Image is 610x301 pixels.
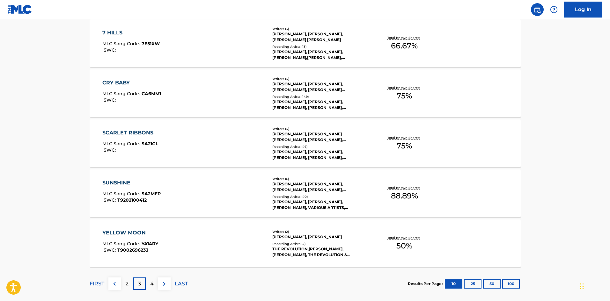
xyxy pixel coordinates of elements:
[272,241,369,246] div: Recording Artists ( 4 )
[272,229,369,234] div: Writers ( 2 )
[387,35,422,40] p: Total Known Shares:
[548,3,560,16] div: Help
[464,279,481,289] button: 25
[272,94,369,99] div: Recording Artists ( 149 )
[8,5,32,14] img: MLC Logo
[387,185,422,190] p: Total Known Shares:
[90,219,521,267] a: YELLOW MOONMLC Song Code:YA14RYISWC:T9002696233Writers (2)[PERSON_NAME], [PERSON_NAME]Recording A...
[102,29,160,37] div: 7 HILLS
[272,126,369,131] div: Writers ( 4 )
[272,99,369,111] div: [PERSON_NAME], [PERSON_NAME], [PERSON_NAME], [PERSON_NAME], [PERSON_NAME]
[387,235,422,240] p: Total Known Shares:
[160,280,168,288] img: right
[90,69,521,117] a: CRY BABYMLC Song Code:CA6MM1ISWC:Writers (4)[PERSON_NAME], [PERSON_NAME], [PERSON_NAME], [PERSON_...
[272,31,369,43] div: [PERSON_NAME], [PERSON_NAME], [PERSON_NAME] [PERSON_NAME]
[397,90,412,102] span: 75 %
[531,3,544,16] a: Public Search
[578,270,610,301] div: Widget de chat
[550,6,558,13] img: help
[102,197,117,203] span: ISWC :
[126,280,129,288] p: 2
[150,280,154,288] p: 4
[142,91,161,97] span: CA6MM1
[391,190,418,202] span: 88.89 %
[580,277,584,296] div: Glisser
[445,279,462,289] button: 10
[138,280,141,288] p: 3
[387,85,422,90] p: Total Known Shares:
[90,19,521,67] a: 7 HILLSMLC Song Code:7E51XWISWC:Writers (3)[PERSON_NAME], [PERSON_NAME], [PERSON_NAME] [PERSON_NA...
[90,119,521,167] a: SCARLET RIBBONSMLC Song Code:SA21GLISWC:Writers (4)[PERSON_NAME], [PERSON_NAME] [PERSON_NAME], [P...
[391,40,418,52] span: 66.67 %
[142,41,160,47] span: 7E51XW
[142,141,158,147] span: SA21GL
[387,135,422,140] p: Total Known Shares:
[90,280,104,288] p: FIRST
[102,97,117,103] span: ISWC :
[90,169,521,217] a: SUNSHINEMLC Song Code:SA2MFPISWC:T9202100412Writers (6)[PERSON_NAME], [PERSON_NAME], [PERSON_NAME...
[102,129,158,137] div: SCARLET RIBBONS
[102,91,142,97] span: MLC Song Code :
[102,79,161,87] div: CRY BABY
[272,131,369,143] div: [PERSON_NAME], [PERSON_NAME] [PERSON_NAME], [PERSON_NAME], [PERSON_NAME]
[397,140,412,152] span: 75 %
[102,247,117,253] span: ISWC :
[102,47,117,53] span: ISWC :
[111,280,118,288] img: left
[272,199,369,211] div: [PERSON_NAME], [PERSON_NAME], [PERSON_NAME], VARIOUS ARTISTS, [PERSON_NAME]
[175,280,188,288] p: LAST
[272,234,369,240] div: [PERSON_NAME], [PERSON_NAME]
[502,279,520,289] button: 100
[272,76,369,81] div: Writers ( 4 )
[117,197,147,203] span: T9202100412
[533,6,541,13] img: search
[102,191,142,197] span: MLC Song Code :
[102,147,117,153] span: ISWC :
[272,26,369,31] div: Writers ( 3 )
[272,44,369,49] div: Recording Artists ( 13 )
[102,141,142,147] span: MLC Song Code :
[102,241,142,247] span: MLC Song Code :
[272,194,369,199] div: Recording Artists ( 40 )
[272,49,369,61] div: [PERSON_NAME], [PERSON_NAME], [PERSON_NAME],[PERSON_NAME], [PERSON_NAME], [PERSON_NAME]
[272,149,369,161] div: [PERSON_NAME], [PERSON_NAME], [PERSON_NAME], [PERSON_NAME], [PERSON_NAME]
[142,241,158,247] span: YA14RY
[102,41,142,47] span: MLC Song Code :
[483,279,501,289] button: 50
[272,176,369,181] div: Writers ( 6 )
[142,191,161,197] span: SA2MFP
[102,179,161,187] div: SUNSHINE
[272,144,369,149] div: Recording Artists ( 46 )
[408,281,444,287] p: Results Per Page:
[272,181,369,193] div: [PERSON_NAME], [PERSON_NAME], [PERSON_NAME], [PERSON_NAME], [PERSON_NAME], [PERSON_NAME]
[272,246,369,258] div: THE REVOLUTION,[PERSON_NAME],[PERSON_NAME], THE REVOLUTION & [PERSON_NAME] FEAT. [PERSON_NAME], T...
[117,247,148,253] span: T9002696233
[564,2,602,18] a: Log In
[102,229,158,237] div: YELLOW MOON
[396,240,412,252] span: 50 %
[272,81,369,93] div: [PERSON_NAME], [PERSON_NAME], [PERSON_NAME], [PERSON_NAME] [PERSON_NAME]
[578,270,610,301] iframe: Chat Widget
